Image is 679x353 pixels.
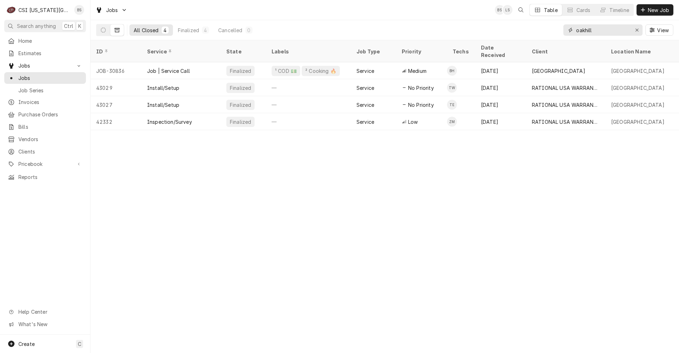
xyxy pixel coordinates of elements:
span: Help Center [18,308,82,316]
div: Priority [402,48,440,55]
div: JOB-30836 [91,62,141,79]
a: Home [4,35,86,47]
div: Install/Setup [147,84,179,92]
div: All Closed [134,27,159,34]
div: CSI [US_STATE][GEOGRAPHIC_DATA] [18,6,70,14]
div: Trey Eslinger's Avatar [447,100,457,110]
div: Timeline [609,6,629,14]
a: Go to Jobs [93,4,130,16]
div: Techs [453,48,470,55]
div: [DATE] [475,79,526,96]
button: Search anythingCtrlK [4,20,86,32]
span: Estimates [18,50,82,57]
div: 4 [163,27,167,34]
a: Bills [4,121,86,133]
div: LS [503,5,512,15]
div: Cards [576,6,591,14]
a: Go to What's New [4,318,86,330]
div: 43027 [91,96,141,113]
div: Job Type [356,48,390,55]
div: [GEOGRAPHIC_DATA] [611,84,665,92]
div: [DATE] [475,62,526,79]
span: New Job [646,6,671,14]
div: — [266,79,351,96]
span: No Priority [408,84,434,92]
div: Lindy Springer's Avatar [503,5,512,15]
div: [GEOGRAPHIC_DATA] [611,101,665,109]
a: Go to Jobs [4,60,86,71]
div: [GEOGRAPHIC_DATA] [611,67,665,75]
span: Purchase Orders [18,111,82,118]
span: Job Series [18,87,82,94]
a: Reports [4,171,86,183]
div: Service [147,48,214,55]
button: View [645,24,673,36]
span: Clients [18,148,82,155]
a: Estimates [4,47,86,59]
span: Invoices [18,98,82,106]
span: Search anything [17,22,56,30]
span: View [656,27,670,34]
div: Finalized [229,84,252,92]
a: Jobs [4,72,86,84]
span: K [78,22,81,30]
span: What's New [18,320,82,328]
div: ZM [447,117,457,127]
div: [DATE] [475,96,526,113]
span: Pricebook [18,160,72,168]
span: Home [18,37,82,45]
button: Erase input [631,24,643,36]
div: Finalized [229,101,252,109]
div: 0 [247,27,251,34]
div: Table [544,6,558,14]
div: Brent Seaba's Avatar [495,5,505,15]
div: Inspection/Survey [147,118,192,126]
div: C [6,5,16,15]
a: Go to Help Center [4,306,86,318]
div: Labels [272,48,345,55]
span: Jobs [18,62,72,69]
div: Job | Service Call [147,67,190,75]
div: [DATE] [475,113,526,130]
span: Reports [18,173,82,181]
a: Purchase Orders [4,109,86,120]
div: Brian Hawkins's Avatar [447,66,457,76]
div: RATIONAL USA WARRANTY [532,118,600,126]
input: Keyword search [576,24,629,36]
div: BH [447,66,457,76]
div: Date Received [481,44,519,59]
span: Low [408,118,418,126]
div: Service [356,101,374,109]
div: RATIONAL USA WARRANTY [532,101,600,109]
button: Open search [515,4,527,16]
div: ID [96,48,134,55]
div: 42332 [91,113,141,130]
div: Finalized [229,118,252,126]
div: Finalized [178,27,199,34]
div: ² Cooking 🔥 [304,67,337,75]
div: CSI Kansas City's Avatar [6,5,16,15]
div: Service [356,84,374,92]
div: Brent Seaba's Avatar [74,5,84,15]
span: Ctrl [64,22,73,30]
span: Medium [408,67,426,75]
div: [GEOGRAPHIC_DATA] [532,67,585,75]
div: 43029 [91,79,141,96]
div: — [266,113,351,130]
div: Tyler Wilson's Avatar [447,83,457,93]
div: Service [356,67,374,75]
span: No Priority [408,101,434,109]
div: Install/Setup [147,101,179,109]
div: 4 [203,27,208,34]
div: State [226,48,260,55]
div: Finalized [229,67,252,75]
button: New Job [637,4,673,16]
a: Job Series [4,85,86,96]
span: Create [18,341,35,347]
div: RATIONAL USA WARRANTY [532,84,600,92]
a: Vendors [4,133,86,145]
span: C [78,340,81,348]
div: TE [447,100,457,110]
a: Go to Pricebook [4,158,86,170]
a: Invoices [4,96,86,108]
